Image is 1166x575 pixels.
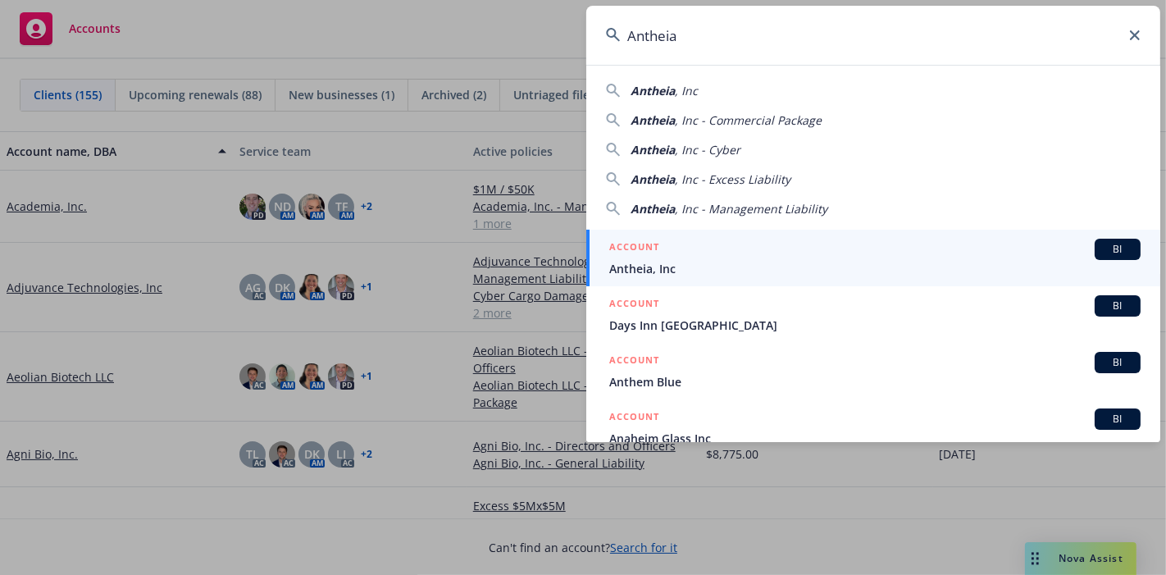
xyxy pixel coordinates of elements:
[1101,412,1134,427] span: BI
[609,295,659,315] h5: ACCOUNT
[1101,242,1134,257] span: BI
[586,343,1160,399] a: ACCOUNTBIAnthem Blue
[1101,355,1134,370] span: BI
[675,112,822,128] span: , Inc - Commercial Package
[609,260,1141,277] span: Antheia, Inc
[631,142,675,157] span: Antheia
[675,83,698,98] span: , Inc
[609,352,659,372] h5: ACCOUNT
[1101,299,1134,313] span: BI
[586,286,1160,343] a: ACCOUNTBIDays Inn [GEOGRAPHIC_DATA]
[631,112,675,128] span: Antheia
[609,317,1141,334] span: Days Inn [GEOGRAPHIC_DATA]
[675,201,827,217] span: , Inc - Management Liability
[675,142,740,157] span: , Inc - Cyber
[586,6,1160,65] input: Search...
[609,373,1141,390] span: Anthem Blue
[631,171,675,187] span: Antheia
[675,171,790,187] span: , Inc - Excess Liability
[631,83,675,98] span: Antheia
[586,399,1160,456] a: ACCOUNTBIAnaheim Glass Inc
[609,430,1141,447] span: Anaheim Glass Inc
[586,230,1160,286] a: ACCOUNTBIAntheia, Inc
[609,408,659,428] h5: ACCOUNT
[609,239,659,258] h5: ACCOUNT
[631,201,675,217] span: Antheia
